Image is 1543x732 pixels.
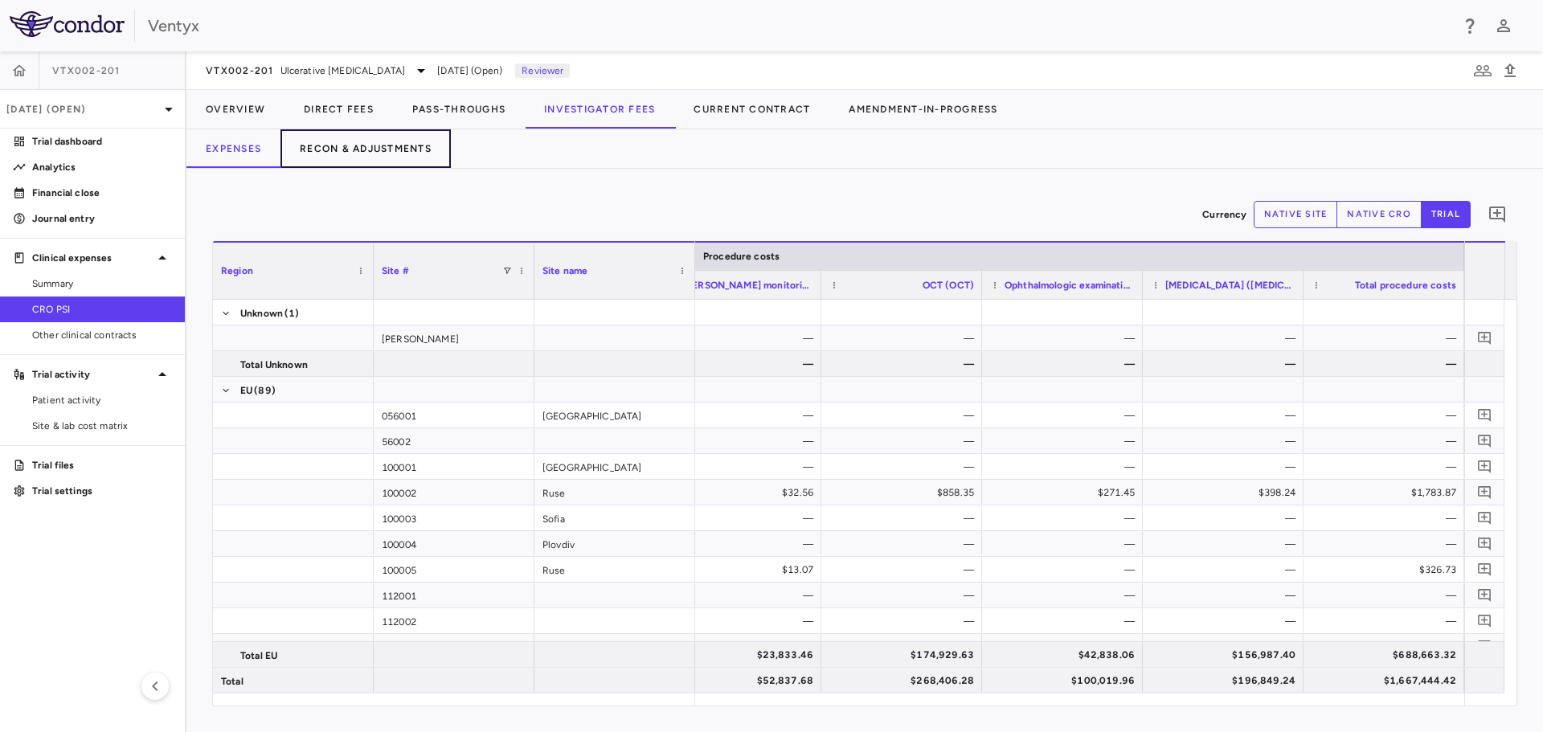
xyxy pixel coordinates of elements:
[1157,403,1295,428] div: —
[675,428,813,454] div: —
[675,351,813,377] div: —
[1474,430,1496,452] button: Add comment
[32,160,172,174] p: Analytics
[829,90,1017,129] button: Amendment-In-Progress
[997,480,1135,505] div: $271.45
[997,428,1135,454] div: —
[284,301,299,326] span: (1)
[675,403,813,428] div: —
[1157,325,1295,351] div: —
[836,668,974,693] div: $268,406.28
[221,669,244,694] span: Total
[186,90,284,129] button: Overview
[32,393,172,407] span: Patient activity
[1474,456,1496,477] button: Add comment
[1477,536,1492,551] svg: Add comment
[675,557,813,583] div: $13.07
[1477,459,1492,474] svg: Add comment
[382,265,409,276] span: Site #
[32,328,172,342] span: Other clinical contracts
[1165,280,1295,291] span: [MEDICAL_DATA] ([MEDICAL_DATA])
[675,480,813,505] div: $32.56
[393,90,525,129] button: Pass-Throughs
[280,63,406,78] span: Ulcerative [MEDICAL_DATA]
[1474,481,1496,503] button: Add comment
[374,505,534,530] div: 100003
[997,454,1135,480] div: —
[675,531,813,557] div: —
[1157,480,1295,505] div: $398.24
[997,642,1135,668] div: $42,838.06
[1318,642,1456,668] div: $688,663.32
[1318,531,1456,557] div: —
[1477,613,1492,628] svg: Add comment
[374,454,534,479] div: 100001
[1318,480,1456,505] div: $1,783.87
[675,454,813,480] div: —
[997,325,1135,351] div: —
[240,643,277,669] span: Total EU
[1474,327,1496,349] button: Add comment
[280,129,451,168] button: Recon & Adjustments
[997,668,1135,693] div: $100,019.96
[374,325,534,350] div: [PERSON_NAME]
[534,531,695,556] div: Plovdiv
[148,14,1450,38] div: Ventyx
[1477,562,1492,577] svg: Add comment
[1477,433,1492,448] svg: Add comment
[997,557,1135,583] div: —
[52,64,121,77] span: VTX002-201
[32,484,172,498] p: Trial settings
[997,608,1135,634] div: —
[923,280,974,291] span: OCT (OCT)
[1474,584,1496,606] button: Add comment
[1474,404,1496,426] button: Add comment
[1484,201,1511,228] button: Add comment
[6,102,159,117] p: [DATE] (Open)
[836,505,974,531] div: —
[1157,668,1295,693] div: $196,849.24
[675,583,813,608] div: —
[221,265,253,276] span: Region
[534,557,695,582] div: Ruse
[836,583,974,608] div: —
[32,276,172,291] span: Summary
[1355,280,1456,291] span: Total procedure costs
[10,11,125,37] img: logo-full-BYUhSk78.svg
[32,211,172,226] p: Journal entry
[1477,639,1492,654] svg: Add comment
[32,251,153,265] p: Clinical expenses
[32,134,172,149] p: Trial dashboard
[1477,407,1492,423] svg: Add comment
[1474,636,1496,657] button: Add comment
[1318,505,1456,531] div: —
[1421,201,1471,228] button: trial
[836,351,974,377] div: —
[1477,485,1492,500] svg: Add comment
[534,454,695,479] div: [GEOGRAPHIC_DATA]
[1318,403,1456,428] div: —
[374,403,534,427] div: 056001
[1157,642,1295,668] div: $156,987.40
[32,419,172,433] span: Site & lab cost matrix
[1477,330,1492,346] svg: Add comment
[836,403,974,428] div: —
[1157,583,1295,608] div: —
[1157,531,1295,557] div: —
[675,608,813,634] div: —
[1474,610,1496,632] button: Add comment
[1336,201,1422,228] button: native cro
[1157,608,1295,634] div: —
[836,428,974,454] div: —
[1477,587,1492,603] svg: Add comment
[1318,608,1456,634] div: —
[374,583,534,607] div: 112001
[525,90,674,129] button: Investigator Fees
[534,403,695,427] div: [GEOGRAPHIC_DATA]
[374,480,534,505] div: 100002
[703,251,780,262] span: Procedure costs
[1157,351,1295,377] div: —
[1318,583,1456,608] div: —
[1318,557,1456,583] div: $326.73
[254,378,276,403] span: (89)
